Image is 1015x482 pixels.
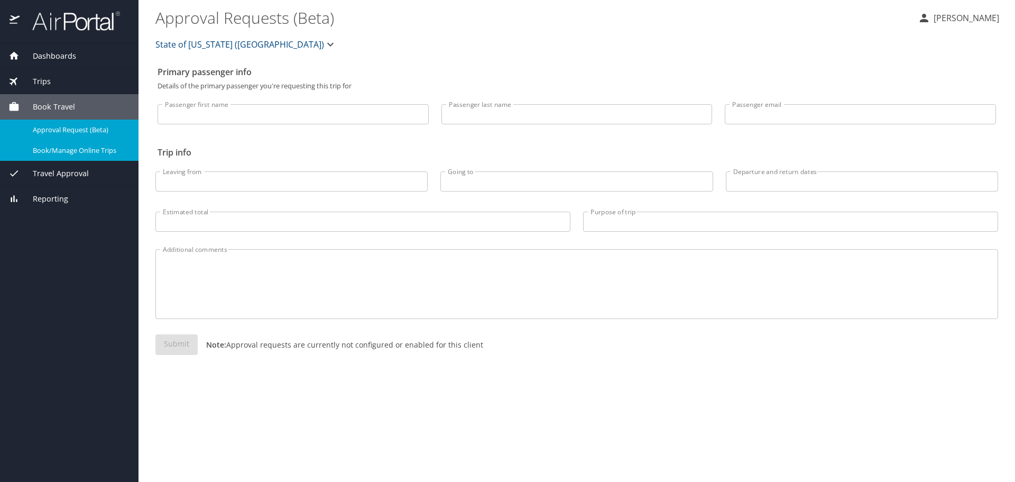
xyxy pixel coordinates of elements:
[914,8,1003,28] button: [PERSON_NAME]
[155,37,324,52] span: State of [US_STATE] ([GEOGRAPHIC_DATA])
[20,193,68,205] span: Reporting
[930,12,999,24] p: [PERSON_NAME]
[155,1,909,34] h1: Approval Requests (Beta)
[21,11,120,31] img: airportal-logo.png
[158,144,996,161] h2: Trip info
[206,340,226,350] strong: Note:
[20,50,76,62] span: Dashboards
[198,339,483,350] p: Approval requests are currently not configured or enabled for this client
[33,125,126,135] span: Approval Request (Beta)
[10,11,21,31] img: icon-airportal.png
[151,34,341,55] button: State of [US_STATE] ([GEOGRAPHIC_DATA])
[158,63,996,80] h2: Primary passenger info
[20,101,75,113] span: Book Travel
[33,145,126,156] span: Book/Manage Online Trips
[158,83,996,89] p: Details of the primary passenger you're requesting this trip for
[20,76,51,87] span: Trips
[20,168,89,179] span: Travel Approval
